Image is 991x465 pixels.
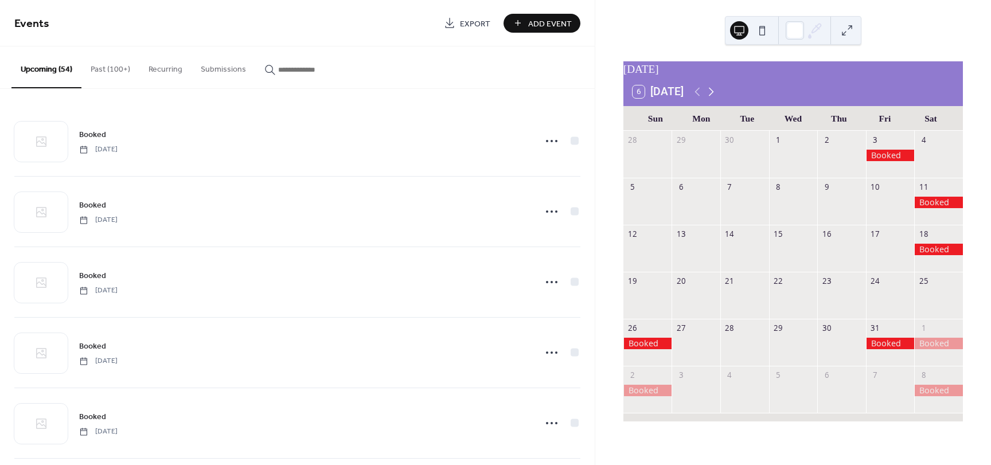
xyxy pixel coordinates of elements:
div: Wed [770,106,816,131]
span: Booked [79,270,106,282]
a: Booked [79,128,106,141]
div: 1 [773,135,783,145]
div: 23 [821,276,832,286]
div: 13 [676,229,686,239]
span: Booked [79,129,106,141]
div: Sun [633,106,678,131]
span: Export [460,18,490,30]
div: Mon [678,106,724,131]
div: 26 [627,323,638,334]
div: 4 [919,135,929,145]
div: 17 [870,229,880,239]
button: Recurring [139,46,192,87]
a: Booked [79,339,106,353]
div: 7 [724,182,735,192]
a: Booked [79,269,106,282]
div: Booked [914,244,963,255]
div: 16 [821,229,832,239]
div: 9 [821,182,832,192]
div: 7 [870,370,880,381]
div: 2 [821,135,832,145]
div: 27 [676,323,686,334]
a: Booked [79,198,106,212]
span: Booked [79,411,106,423]
div: 5 [773,370,783,381]
span: Booked [79,200,106,212]
div: 6 [821,370,832,381]
span: [DATE] [79,215,118,225]
div: 10 [870,182,880,192]
div: 6 [676,182,686,192]
a: Export [435,14,499,33]
span: [DATE] [79,286,118,296]
div: Thu [816,106,862,131]
span: [DATE] [79,356,118,366]
div: 8 [773,182,783,192]
div: 24 [870,276,880,286]
div: 14 [724,229,735,239]
div: 29 [676,135,686,145]
div: 2 [627,370,638,381]
div: Booked [623,385,672,396]
div: 18 [919,229,929,239]
div: 31 [870,323,880,334]
div: Booked [914,197,963,208]
div: 21 [724,276,735,286]
span: Booked [79,341,106,353]
div: Booked [623,338,672,349]
a: Booked [79,410,106,423]
button: Past (100+) [81,46,139,87]
div: Booked [866,338,915,349]
div: 19 [627,276,638,286]
div: Fri [862,106,908,131]
div: 28 [724,323,735,334]
div: Booked [866,150,915,161]
div: 28 [627,135,638,145]
div: 29 [773,323,783,334]
div: Booked [914,338,963,349]
span: [DATE] [79,144,118,155]
div: 15 [773,229,783,239]
div: 1 [919,323,929,334]
span: Events [14,13,49,35]
div: [DATE] [623,61,963,78]
button: Add Event [504,14,580,33]
div: 11 [919,182,929,192]
button: Submissions [192,46,255,87]
div: 12 [627,229,638,239]
div: Sat [908,106,954,131]
div: 30 [724,135,735,145]
div: 30 [821,323,832,334]
div: 3 [870,135,880,145]
button: 6[DATE] [629,83,688,101]
span: Add Event [528,18,572,30]
div: Tue [724,106,770,131]
div: 5 [627,182,638,192]
div: Booked [914,385,963,396]
div: 3 [676,370,686,381]
button: Upcoming (54) [11,46,81,88]
div: 22 [773,276,783,286]
div: 25 [919,276,929,286]
div: 4 [724,370,735,381]
div: 20 [676,276,686,286]
div: 8 [919,370,929,381]
span: [DATE] [79,427,118,437]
